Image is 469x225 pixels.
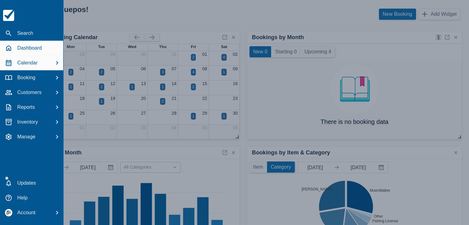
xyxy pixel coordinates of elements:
[17,209,35,216] p: Account
[17,194,28,202] p: Help
[17,44,42,52] p: Dashboard
[17,133,35,141] p: Manage
[5,209,12,216] img: avatar
[17,104,35,111] p: Reports
[17,74,35,81] p: Booking
[17,30,33,37] p: Search
[17,59,38,67] p: Calendar
[17,89,42,96] p: Customers
[17,118,38,126] p: Inventory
